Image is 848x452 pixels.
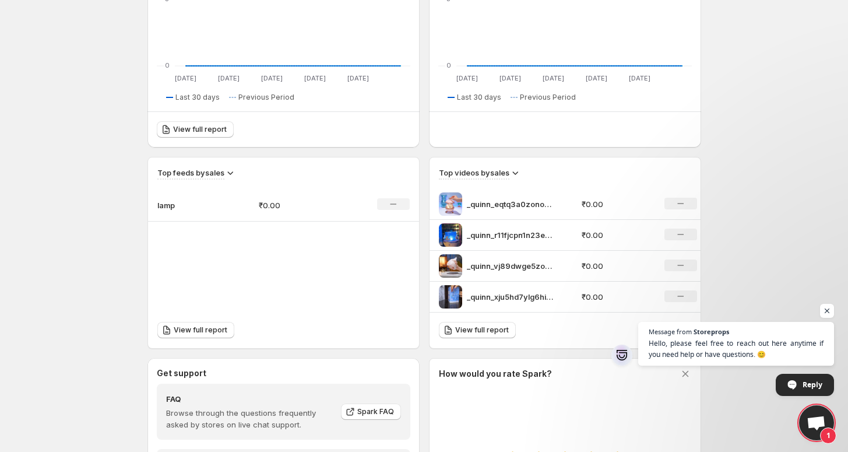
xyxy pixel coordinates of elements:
h3: Top feeds by sales [157,167,224,178]
span: Previous Period [520,93,576,102]
p: lamp [157,199,216,211]
span: Spark FAQ [357,407,394,416]
a: View full report [157,121,234,138]
span: View full report [455,325,509,335]
text: [DATE] [347,74,368,82]
a: View full report [157,322,234,338]
p: _quinn_r11fjcpn1n23eweasnj5vjybmp4t01 [467,229,554,241]
span: View full report [174,325,227,335]
a: View full report [439,322,516,338]
a: Open chat [799,405,834,440]
p: ₹0.00 [582,229,650,241]
span: Reply [803,374,822,395]
p: ₹0.00 [259,199,342,211]
h4: FAQ [166,393,333,405]
img: _quinn_eqtq3a0zonoql3eizpo40r9amp4t01 [439,192,462,216]
text: [DATE] [217,74,239,82]
span: 1 [820,428,836,444]
h3: How would you rate Spark? [439,368,552,380]
span: Storeprops [694,328,729,335]
text: 0 [165,61,170,69]
text: [DATE] [542,74,564,82]
p: ₹0.00 [582,198,650,210]
text: [DATE] [499,74,520,82]
span: Last 30 days [175,93,220,102]
img: _quinn_xju5hd7ylg6hiqahsmg16amomp4t01 [439,285,462,309]
span: Last 30 days [457,93,501,102]
img: _quinn_vj89dwge5zoa8ihr9x0ay2shmp4t01 [439,254,462,278]
p: ₹0.00 [582,291,650,303]
span: Previous Period [238,93,294,102]
h3: Get support [157,367,206,379]
text: [DATE] [456,74,477,82]
img: _quinn_r11fjcpn1n23eweasnj5vjybmp4t01 [439,223,462,247]
span: Hello, please feel free to reach out here anytime if you need help or have questions. 😊 [649,338,824,360]
p: _quinn_vj89dwge5zoa8ihr9x0ay2shmp4t01 [467,260,554,272]
text: [DATE] [628,74,650,82]
a: Spark FAQ [341,404,401,420]
text: [DATE] [174,74,196,82]
h3: Top videos by sales [439,167,509,178]
text: [DATE] [261,74,282,82]
text: [DATE] [585,74,607,82]
span: View full report [173,125,227,134]
p: ₹0.00 [582,260,650,272]
p: Browse through the questions frequently asked by stores on live chat support. [166,407,333,430]
p: _quinn_eqtq3a0zonoql3eizpo40r9amp4t01 [467,198,554,210]
p: _quinn_xju5hd7ylg6hiqahsmg16amomp4t01 [467,291,554,303]
span: Message from [649,328,692,335]
text: 0 [446,61,451,69]
text: [DATE] [304,74,325,82]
